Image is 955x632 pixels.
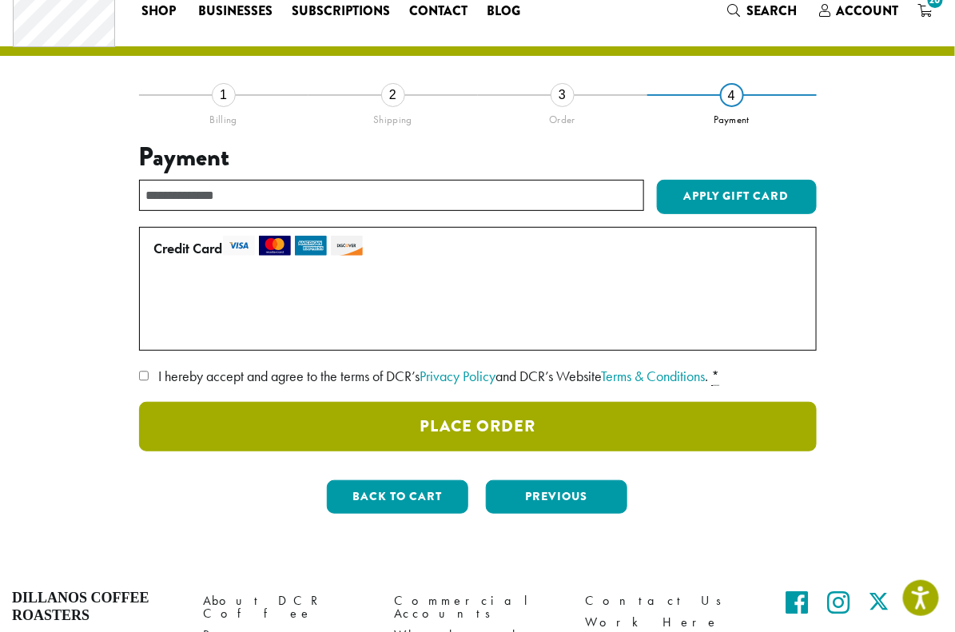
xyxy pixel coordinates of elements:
label: Credit Card [154,236,795,261]
a: About DCR Coffee [203,590,370,624]
button: Back to cart [327,480,468,514]
img: mastercard [259,236,291,256]
div: 2 [381,83,405,107]
a: Contact Us [585,590,752,611]
img: amex [295,236,327,256]
span: I hereby accept and agree to the terms of DCR’s and DCR’s Website . [158,367,708,385]
button: Apply Gift Card [657,180,817,215]
abbr: required [711,367,719,386]
span: Businesses [198,2,273,22]
h3: Payment [139,142,817,173]
a: Commercial Accounts [394,590,561,624]
h4: Dillanos Coffee Roasters [12,590,179,624]
div: 4 [720,83,744,107]
div: Order [478,107,647,126]
button: Previous [486,480,627,514]
img: visa [223,236,255,256]
a: Privacy Policy [420,367,495,385]
span: Search [746,2,797,20]
span: Contact [409,2,468,22]
span: Blog [487,2,520,22]
div: Billing [139,107,308,126]
span: Shop [141,2,176,22]
a: Terms & Conditions [601,367,705,385]
input: I hereby accept and agree to the terms of DCR’sPrivacy Policyand DCR’s WebsiteTerms & Conditions. * [139,371,149,381]
span: Account [837,2,899,20]
div: Shipping [308,107,478,126]
div: 3 [551,83,575,107]
div: Payment [647,107,817,126]
button: Place Order [139,402,817,451]
img: discover [331,236,363,256]
div: 1 [212,83,236,107]
span: Subscriptions [292,2,390,22]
